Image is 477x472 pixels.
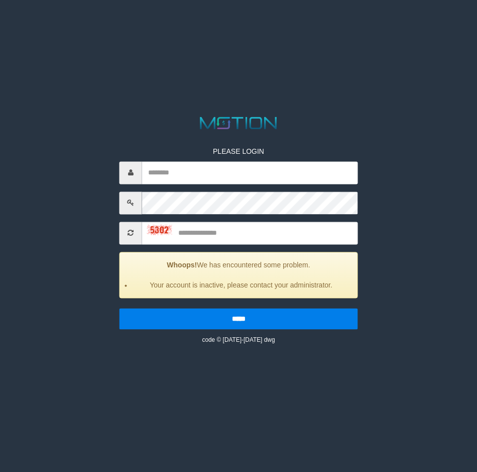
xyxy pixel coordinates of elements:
div: We has encountered some problem. [120,252,358,298]
strong: Whoops! [167,261,197,269]
li: Your account is inactive, please contact your administrator. [133,280,350,290]
small: code © [DATE]-[DATE] dwg [202,336,275,343]
img: captcha [147,225,172,235]
img: MOTION_logo.png [197,115,280,131]
p: PLEASE LOGIN [120,146,358,156]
